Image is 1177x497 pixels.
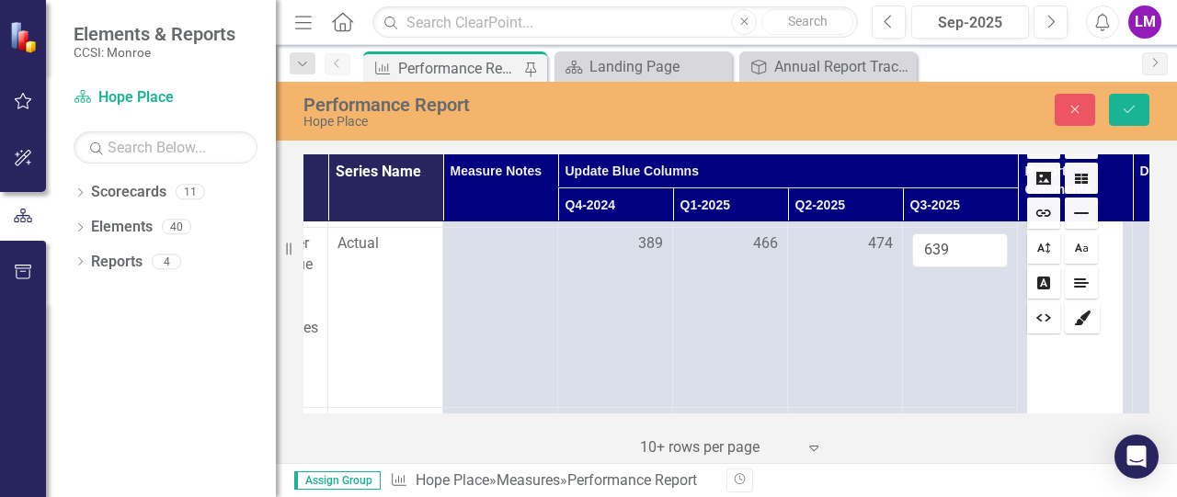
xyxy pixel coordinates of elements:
[9,21,41,53] img: ClearPoint Strategy
[337,413,433,435] span: Actual
[398,57,520,80] div: Performance Report
[337,233,433,254] span: Actual
[918,12,1023,34] div: Sep-2025
[761,9,853,35] button: Search
[788,14,828,28] span: Search
[567,471,697,489] div: Performance Report
[1065,163,1098,194] a: Table
[770,413,778,435] span: 1
[1065,232,1098,264] a: Font
[753,233,778,254] span: 466
[911,6,1029,39] button: Sep-2025
[74,131,257,164] input: Search Below...
[152,254,181,269] div: 4
[372,6,858,39] input: Search ClearPoint...
[1065,198,1098,229] a: Line
[497,471,560,489] a: Measures
[74,87,257,108] a: Hope Place
[868,233,893,254] span: 474
[885,413,893,435] span: 1
[294,471,381,490] span: Assign Group
[559,55,727,78] a: Landing Page
[91,182,166,203] a: Scorecards
[1027,232,1060,264] a: Size
[655,413,663,435] span: 3
[638,233,663,254] span: 389
[1027,267,1060,299] a: Text Color
[416,471,489,489] a: Hope Place
[1027,302,1060,333] a: HTML
[1114,435,1159,479] div: Open Intercom Messenger
[303,95,765,115] div: Performance Report
[1027,198,1060,229] a: Link
[74,23,235,45] span: Elements & Reports
[744,55,912,78] a: Annual Report Tracker
[774,55,912,78] div: Annual Report Tracker
[74,45,235,60] small: CCSI: Monroe
[303,115,765,129] div: Hope Place
[1065,302,1100,333] a: CSS Editor
[91,217,153,238] a: Elements
[162,220,191,235] div: 40
[1128,6,1161,39] button: LM
[91,252,143,273] a: Reports
[1065,267,1098,299] a: Align
[589,55,727,78] div: Landing Page
[390,470,713,491] div: » »
[176,185,205,200] div: 11
[1027,163,1060,194] a: Image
